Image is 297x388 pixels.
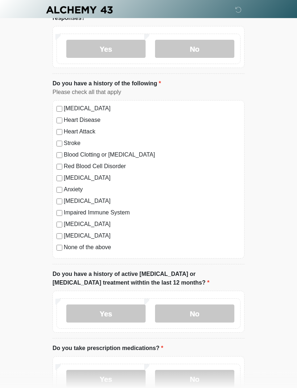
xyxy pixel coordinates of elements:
label: Heart Disease [64,116,240,125]
input: Heart Disease [57,118,62,124]
label: Impaired Immune System [64,209,240,217]
input: Impaired Immune System [57,210,62,216]
label: Anxiety [64,186,240,194]
input: Heart Attack [57,129,62,135]
label: Red Blood Cell Disorder [64,162,240,171]
label: [MEDICAL_DATA] [64,220,240,229]
label: No [155,305,234,323]
label: Yes [66,40,146,58]
input: [MEDICAL_DATA] [57,199,62,205]
label: Do you have a history of active [MEDICAL_DATA] or [MEDICAL_DATA] treatment withtin the last 12 mo... [53,270,244,287]
input: [MEDICAL_DATA] [57,106,62,112]
label: No [155,40,234,58]
input: Red Blood Cell Disorder [57,164,62,170]
label: [MEDICAL_DATA] [64,105,240,113]
label: Do you take prescription medications? [53,344,163,353]
input: Anxiety [57,187,62,193]
label: Heart Attack [64,128,240,136]
label: Blood Clotting or [MEDICAL_DATA] [64,151,240,159]
label: Stroke [64,139,240,148]
label: [MEDICAL_DATA] [64,232,240,240]
img: Alchemy 43 Logo [45,5,113,14]
label: [MEDICAL_DATA] [64,197,240,206]
input: Stroke [57,141,62,147]
input: Blood Clotting or [MEDICAL_DATA] [57,153,62,158]
input: [MEDICAL_DATA] [57,234,62,239]
input: [MEDICAL_DATA] [57,176,62,182]
input: [MEDICAL_DATA] [57,222,62,228]
label: [MEDICAL_DATA] [64,174,240,183]
label: Yes [66,305,146,323]
input: None of the above [57,245,62,251]
div: Please check all that apply [53,88,244,97]
label: None of the above [64,243,240,252]
label: Do you have a history of the following [53,80,161,88]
